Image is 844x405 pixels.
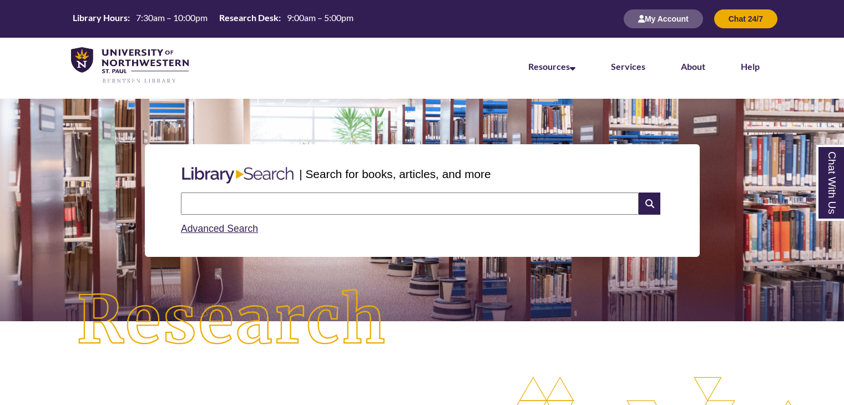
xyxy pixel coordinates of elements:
[714,14,777,23] a: Chat 24/7
[71,47,189,84] img: UNWSP Library Logo
[136,12,208,23] span: 7:30am – 10:00pm
[287,12,353,23] span: 9:00am – 5:00pm
[714,9,777,28] button: Chat 24/7
[215,12,282,24] th: Research Desk:
[68,12,358,26] table: Hours Today
[68,12,358,27] a: Hours Today
[68,12,132,24] th: Library Hours:
[681,61,705,72] a: About
[624,14,703,23] a: My Account
[181,223,258,234] a: Advanced Search
[624,9,703,28] button: My Account
[639,193,660,215] i: Search
[611,61,645,72] a: Services
[42,255,422,387] img: Research
[741,61,760,72] a: Help
[299,165,491,183] p: | Search for books, articles, and more
[528,61,575,72] a: Resources
[176,163,299,188] img: Libary Search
